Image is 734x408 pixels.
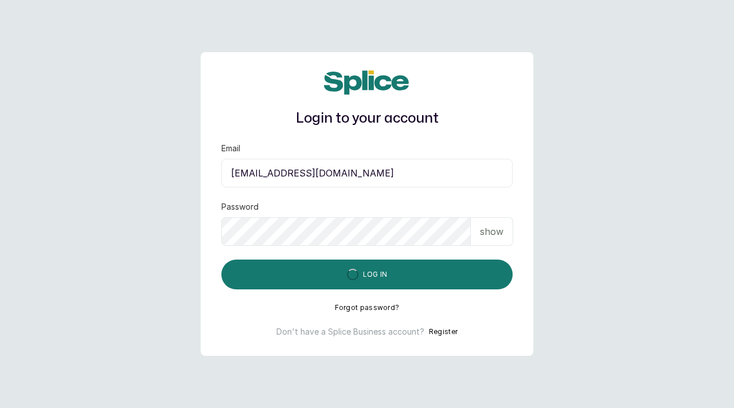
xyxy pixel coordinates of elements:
[221,159,513,187] input: email@acme.com
[221,108,513,129] h1: Login to your account
[335,303,400,312] button: Forgot password?
[221,260,513,289] button: Log in
[221,143,240,154] label: Email
[276,326,424,338] p: Don't have a Splice Business account?
[480,225,503,238] p: show
[429,326,458,338] button: Register
[221,201,259,213] label: Password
